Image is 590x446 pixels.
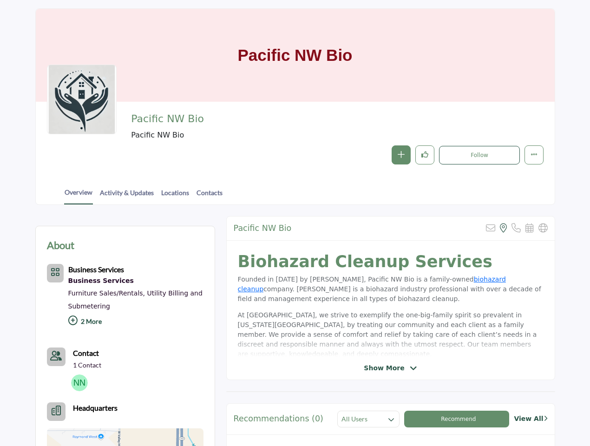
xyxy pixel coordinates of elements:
[68,265,124,274] b: Business Services
[68,266,124,274] a: Business Services
[73,402,118,413] b: Headquarters
[73,348,99,359] a: Contact
[47,348,66,366] a: Link of redirect to contact page
[234,414,323,424] h2: Recommendations (0)
[238,310,544,359] p: At [GEOGRAPHIC_DATA], we strive to exemplify the one-big-family spirit so prevalent in [US_STATE]...
[341,414,367,424] h2: All Users
[47,264,64,282] button: Category Icon
[238,9,353,102] h1: Pacific NW Bio
[73,361,101,370] a: 1 Contact
[439,146,519,164] button: Follow
[99,188,154,204] a: Activity & Updates
[441,416,476,422] span: Recommend
[238,275,506,293] a: biohazard cleanup
[196,188,223,204] a: Contacts
[514,414,547,424] a: View All
[71,374,88,391] img: Nicole N.
[404,411,509,427] button: Recommend
[73,348,99,357] b: Contact
[47,237,74,253] h2: About
[364,363,404,373] span: Show More
[415,145,434,164] button: Like
[234,223,292,233] h2: Pacific NW Bio
[68,313,203,333] p: 2 More
[64,187,93,204] a: Overview
[238,252,492,271] strong: Biohazard Cleanup Services
[68,275,203,287] a: Business Services
[337,411,400,427] button: All Users
[68,289,145,297] a: Furniture Sales/Rentals,
[131,113,387,125] h2: Pacific NW Bio
[238,275,544,304] p: Founded in [DATE] by [PERSON_NAME], Pacific NW Bio is a family-owned company. [PERSON_NAME] is a ...
[47,402,66,421] button: Headquarter icon
[524,145,544,164] button: More details
[47,348,66,366] button: Contact-Employee Icon
[161,188,190,204] a: Locations
[131,130,428,141] span: Pacific NW Bio
[68,275,203,287] div: Solutions to enhance operations, streamline processes, and support financial and legal aspects of...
